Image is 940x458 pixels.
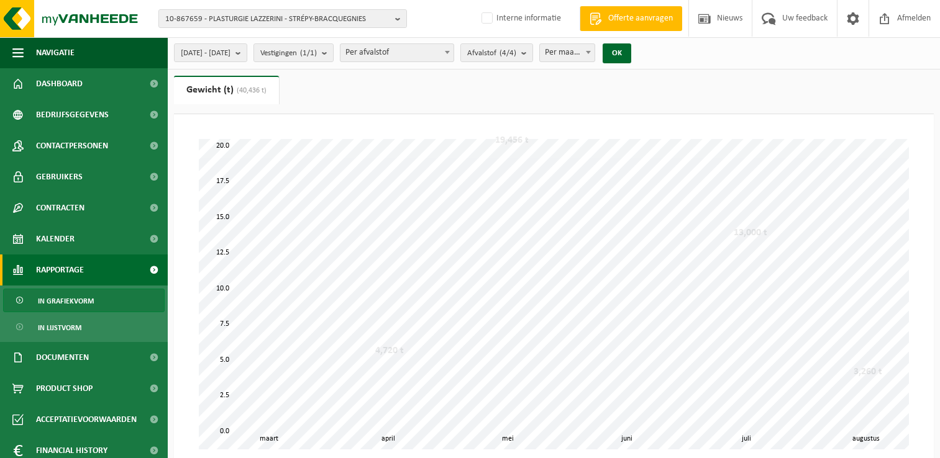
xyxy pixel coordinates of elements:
a: Offerte aanvragen [580,6,682,31]
a: In grafiekvorm [3,289,165,312]
span: Per afvalstof [340,44,454,61]
span: [DATE] - [DATE] [181,44,230,63]
div: 19,456 t [492,134,532,146]
span: Bedrijfsgegevens [36,99,109,130]
count: (1/1) [300,49,317,57]
a: In lijstvorm [3,315,165,339]
span: Product Shop [36,373,93,404]
span: (40,436 t) [234,87,267,94]
span: Vestigingen [260,44,317,63]
div: 13,000 t [731,227,770,239]
div: 4,720 t [372,344,407,357]
button: Vestigingen(1/1) [253,43,334,62]
span: In lijstvorm [38,316,81,339]
button: [DATE] - [DATE] [174,43,247,62]
span: Contracten [36,192,84,223]
span: Gebruikers [36,161,83,192]
span: 10-867659 - PLASTURGIE LAZZERINI - STRÉPY-BRACQUEGNIES [165,10,390,29]
span: Navigatie [36,37,75,68]
button: OK [603,43,631,63]
span: Dashboard [36,68,83,99]
span: Per maand [539,43,596,62]
span: Per maand [540,44,595,61]
span: Per afvalstof [340,43,454,62]
span: Acceptatievoorwaarden [36,404,137,435]
label: Interne informatie [479,9,561,28]
span: Rapportage [36,254,84,285]
count: (4/4) [500,49,516,57]
span: Kalender [36,223,75,254]
span: Afvalstof [467,44,516,63]
a: Gewicht (t) [174,76,279,104]
button: Afvalstof(4/4) [460,43,533,62]
div: 3,260 t [851,366,885,378]
button: 10-867659 - PLASTURGIE LAZZERINI - STRÉPY-BRACQUEGNIES [158,9,407,28]
span: Documenten [36,342,89,373]
span: In grafiekvorm [38,289,94,313]
span: Offerte aanvragen [605,12,676,25]
span: Contactpersonen [36,130,108,161]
